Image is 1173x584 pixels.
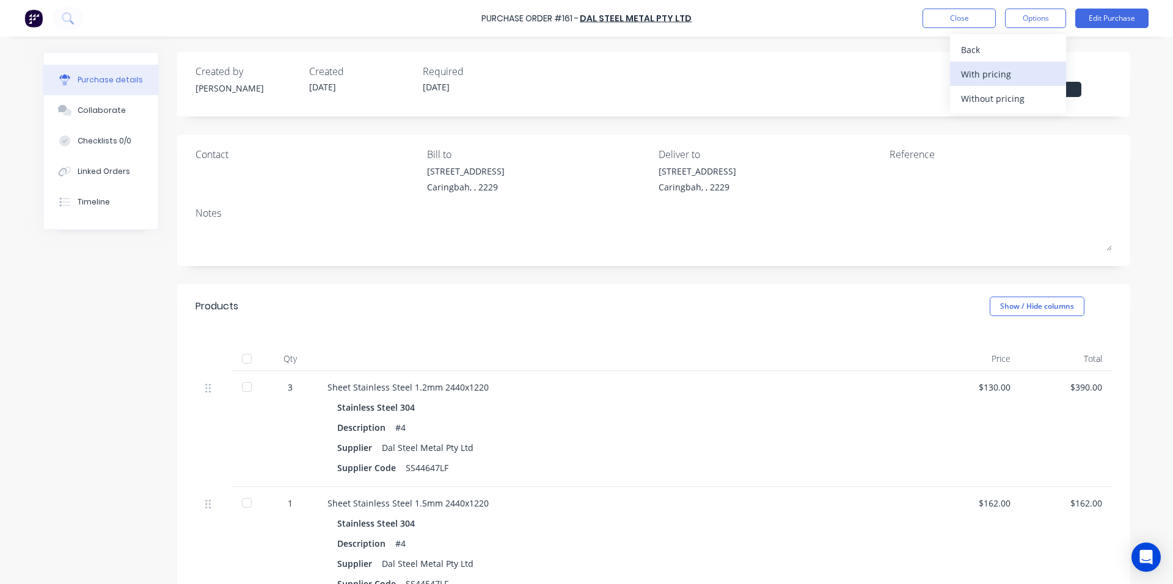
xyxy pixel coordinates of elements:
div: Created [309,64,413,79]
div: SS44647LF [406,459,448,477]
div: 1 [272,497,308,510]
button: Edit Purchase [1075,9,1149,28]
div: Price [929,347,1020,371]
div: [STREET_ADDRESS] [427,165,505,178]
button: Checklists 0/0 [43,126,158,156]
div: Dal Steel Metal Pty Ltd [382,555,473,572]
div: Description [337,535,395,552]
div: $390.00 [1030,381,1102,394]
div: Purchase details [78,74,143,85]
div: Qty [263,347,318,371]
div: Timeline [78,196,110,207]
div: Dal Steel Metal Pty Ltd [382,439,473,456]
div: Checklists 0/0 [78,135,131,146]
div: $162.00 [1030,497,1102,510]
div: #4 [395,419,406,436]
div: #4 [395,535,406,552]
div: 3 [272,381,308,394]
div: [PERSON_NAME] [195,82,299,95]
div: Created by [195,64,299,79]
div: Total [1020,347,1112,371]
div: Sheet Stainless Steel 1.2mm 2440x1220 [327,381,919,394]
div: Sheet Stainless Steel 1.5mm 2440x1220 [327,497,919,510]
div: With pricing [961,65,1055,83]
button: Linked Orders [43,156,158,187]
div: Reference [890,147,1112,162]
button: Timeline [43,187,158,217]
div: Without pricing [961,90,1055,107]
img: Factory [24,9,43,27]
div: Supplier [337,439,382,456]
div: Description [337,419,395,436]
div: Linked Orders [78,166,130,177]
div: Stainless Steel 304 [337,398,420,416]
div: Caringbah, , 2229 [427,181,505,193]
a: Dal Steel Metal Pty Ltd [580,12,692,24]
div: [STREET_ADDRESS] [659,165,736,178]
div: Contact [195,147,418,162]
div: Supplier [337,555,382,572]
button: Close [923,9,996,28]
div: Notes [195,206,1112,220]
div: Open Intercom Messenger [1131,543,1161,572]
div: Supplier Code [337,459,406,477]
button: Show / Hide columns [990,297,1084,316]
div: Deliver to [659,147,881,162]
div: Collaborate [78,105,126,116]
div: Products [195,299,238,314]
div: Caringbah, , 2229 [659,181,736,193]
div: Purchase Order #161 - [481,12,579,25]
div: Back [961,41,1055,59]
div: $130.00 [938,381,1010,394]
button: Options [1005,9,1066,28]
div: Bill to [427,147,649,162]
div: Required [423,64,527,79]
div: Stainless Steel 304 [337,514,420,532]
button: Collaborate [43,95,158,126]
div: $162.00 [938,497,1010,510]
button: Purchase details [43,65,158,95]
